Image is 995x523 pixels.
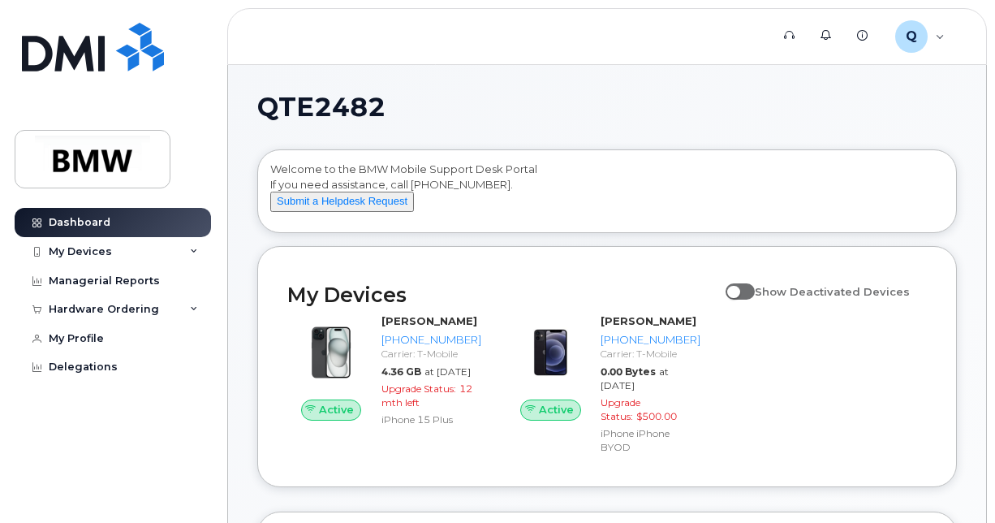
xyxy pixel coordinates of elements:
[381,365,421,378] span: 4.36 GB
[520,322,582,383] img: image20231002-3703462-15mqxqi.jpeg
[381,347,481,361] div: Carrier: T-Mobile
[257,95,386,119] span: QTE2482
[381,332,481,348] div: [PHONE_NUMBER]
[601,347,700,361] div: Carrier: T-Mobile
[539,402,574,417] span: Active
[601,365,656,378] span: 0.00 Bytes
[601,314,696,327] strong: [PERSON_NAME]
[300,322,362,383] img: iPhone_15_Black.png
[381,383,456,395] span: Upgrade Status:
[381,314,477,327] strong: [PERSON_NAME]
[636,410,677,422] span: $500.00
[270,162,944,227] div: Welcome to the BMW Mobile Support Desk Portal If you need assistance, call [PHONE_NUMBER].
[601,365,669,391] span: at [DATE]
[755,285,910,298] span: Show Deactivated Devices
[424,365,471,378] span: at [DATE]
[287,283,717,307] h2: My Devices
[381,383,472,408] span: 12 mth left
[601,396,640,422] span: Upgrade Status:
[381,413,481,426] div: iPhone 15 Plus
[270,192,414,212] button: Submit a Helpdesk Request
[726,276,739,289] input: Show Deactivated Devices
[287,313,488,430] a: Active[PERSON_NAME][PHONE_NUMBER]Carrier: T-Mobile4.36 GBat [DATE]Upgrade Status:12 mth leftiPhon...
[601,426,700,454] div: iPhone iPhone BYOD
[507,313,708,457] a: Active[PERSON_NAME][PHONE_NUMBER]Carrier: T-Mobile0.00 Bytesat [DATE]Upgrade Status:$500.00iPhone...
[601,332,700,348] div: [PHONE_NUMBER]
[270,194,414,207] a: Submit a Helpdesk Request
[319,402,354,417] span: Active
